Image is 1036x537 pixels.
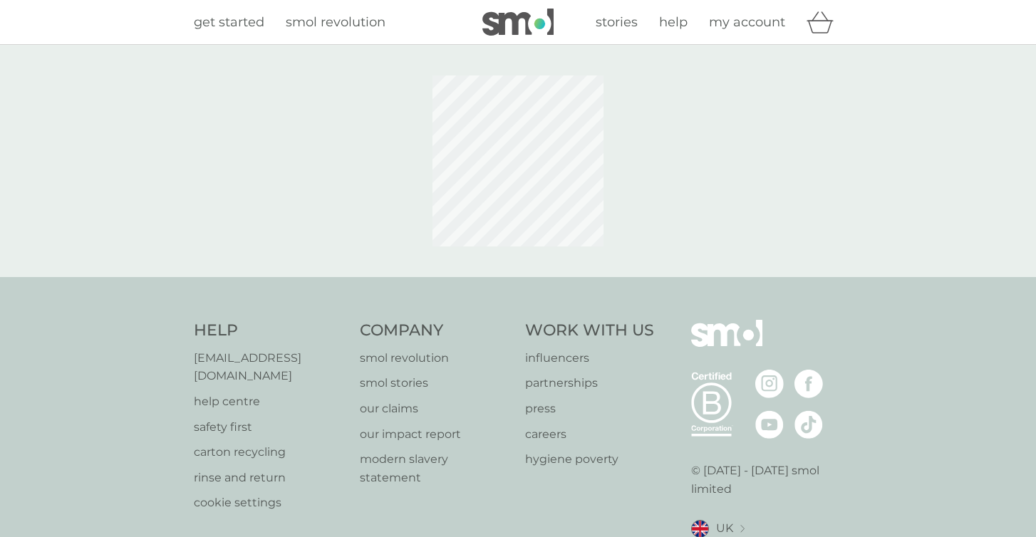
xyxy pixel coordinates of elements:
[691,462,843,498] p: © [DATE] - [DATE] smol limited
[360,400,512,418] a: our claims
[360,425,512,444] a: our impact report
[525,450,654,469] a: hygiene poverty
[807,8,842,36] div: basket
[286,14,385,30] span: smol revolution
[709,12,785,33] a: my account
[596,12,638,33] a: stories
[596,14,638,30] span: stories
[194,349,346,385] a: [EMAIL_ADDRESS][DOMAIN_NAME]
[794,370,823,398] img: visit the smol Facebook page
[659,12,688,33] a: help
[360,450,512,486] a: modern slavery statement
[525,349,654,367] a: influencers
[709,14,785,30] span: my account
[194,443,346,462] a: carton recycling
[360,349,512,367] a: smol revolution
[525,374,654,392] a: partnerships
[194,392,346,411] a: help centre
[659,14,688,30] span: help
[691,320,762,368] img: smol
[194,14,264,30] span: get started
[482,9,554,36] img: smol
[525,400,654,418] a: press
[194,494,346,512] a: cookie settings
[194,320,346,342] h4: Help
[194,469,346,487] a: rinse and return
[525,320,654,342] h4: Work With Us
[194,418,346,437] a: safety first
[755,370,784,398] img: visit the smol Instagram page
[525,425,654,444] a: careers
[755,410,784,439] img: visit the smol Youtube page
[194,12,264,33] a: get started
[740,525,745,533] img: select a new location
[360,374,512,392] a: smol stories
[286,12,385,33] a: smol revolution
[794,410,823,439] img: visit the smol Tiktok page
[360,320,512,342] h4: Company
